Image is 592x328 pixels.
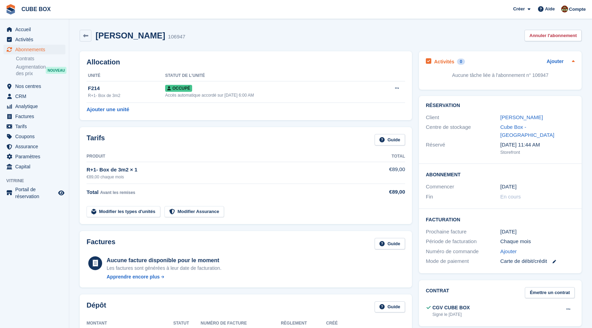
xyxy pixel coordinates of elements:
span: Créer [513,6,525,12]
span: Nos centres [15,81,57,91]
div: 106947 [168,33,185,41]
div: Signé le [DATE] [432,311,470,318]
span: Paramètres [15,152,57,161]
div: CGV CUBE BOX [432,304,470,311]
div: Chaque mois [500,238,575,246]
div: Storefront [500,149,575,156]
div: [DATE] 11:44 AM [500,141,575,149]
div: Mode de paiement [426,257,500,265]
div: Les factures sont générées à leur date de facturation. [107,265,222,272]
a: CUBE BOX [19,3,53,15]
a: Contrats [16,55,65,62]
div: 0 [457,59,465,65]
time: 2025-09-26 23:00:00 UTC [500,183,517,191]
div: €89,00 chaque mois [87,174,372,180]
div: R+1- Box de 3m2 × 1 [87,166,372,174]
a: menu [3,91,65,101]
div: Période de facturation [426,238,500,246]
a: Guide [375,134,405,145]
span: Accueil [15,25,57,34]
div: Client [426,114,500,122]
span: Analytique [15,101,57,111]
h2: Contrat [426,287,449,299]
span: Compte [569,6,586,13]
img: stora-icon-8386f47178a22dfd0bd8f6a31ec36ba5ce8667c1dd55bd0f319d3a0aa187defe.svg [6,4,16,15]
div: Apprendre encore plus [107,273,160,281]
h2: Abonnement [426,171,575,178]
h2: Allocation [87,58,405,66]
span: Factures [15,112,57,121]
a: menu [3,186,65,200]
span: Augmentation des prix [16,64,46,77]
span: Avant les remises [100,190,135,195]
a: Guide [375,238,405,249]
a: menu [3,122,65,131]
img: alex soubira [561,6,568,12]
a: Boutique d'aperçu [57,189,65,197]
a: menu [3,81,65,91]
div: Aucune facture disponible pour le moment [107,256,222,265]
th: Statut de l'unité [165,70,371,81]
a: Ajouter une unité [87,106,129,114]
span: Occupé [165,85,192,92]
div: Carte de débit/crédit [500,257,575,265]
span: Aide [545,6,555,12]
a: Modifier les types d'unités [87,206,160,218]
a: Apprendre encore plus [107,273,222,281]
a: Ajouter [547,58,564,66]
a: menu [3,152,65,161]
div: Accès automatique accordé sur [DATE] 6:00 AM [165,92,371,98]
a: Augmentation des prix NOUVEAU [16,63,65,77]
span: Assurance [15,142,57,151]
h2: Activités [434,59,454,65]
div: F214 [88,85,165,92]
div: Centre de stockage [426,123,500,139]
span: Activités [15,35,57,44]
a: menu [3,35,65,44]
a: menu [3,162,65,171]
p: Aucune tâche liée à l'abonnement n° 106947 [426,72,575,79]
div: Fin [426,193,500,201]
h2: Dépôt [87,301,106,313]
a: menu [3,101,65,111]
span: Total [87,189,99,195]
th: Unité [87,70,165,81]
div: €89,00 [372,188,405,196]
a: [PERSON_NAME] [500,114,543,120]
span: Abonnements [15,45,57,54]
span: Vitrine [6,177,69,184]
a: menu [3,112,65,121]
a: Cube Box - [GEOGRAPHIC_DATA] [500,124,554,138]
h2: [PERSON_NAME] [96,31,165,40]
a: Ajouter [500,248,517,256]
h2: Tarifs [87,134,105,145]
a: Modifier Assurance [164,206,224,218]
a: menu [3,25,65,34]
a: menu [3,142,65,151]
h2: Facturation [426,216,575,223]
div: Réservé [426,141,500,156]
a: Guide [375,301,405,313]
span: CRM [15,91,57,101]
div: Prochaine facture [426,228,500,236]
span: En cours [500,194,521,200]
a: menu [3,132,65,141]
span: Capital [15,162,57,171]
a: Annuler l'abonnement [524,30,582,41]
a: Émettre un contrat [525,287,575,299]
div: Commencer [426,183,500,191]
span: Tarifs [15,122,57,131]
span: Coupons [15,132,57,141]
div: [DATE] [500,228,575,236]
div: NOUVEAU [46,67,66,74]
div: Numéro de commande [426,248,500,256]
div: R+1- Box de 3m2 [88,92,165,99]
h2: Réservation [426,103,575,108]
th: Total [372,151,405,162]
span: Portail de réservation [15,186,57,200]
td: €89,00 [372,162,405,184]
a: menu [3,45,65,54]
h2: Factures [87,238,115,249]
th: Produit [87,151,372,162]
